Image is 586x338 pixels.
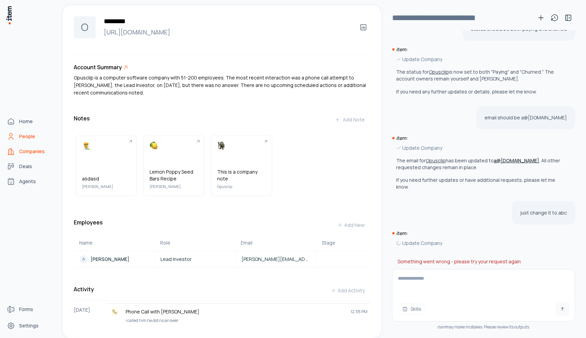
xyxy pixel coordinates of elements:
p: Phone Call with [PERSON_NAME] [126,308,345,315]
a: [URL][DOMAIN_NAME] [101,27,351,37]
span: People [19,133,35,140]
h5: asdasd [82,175,130,182]
img: Item Brain Logo [5,5,12,25]
span: Deals [19,163,32,170]
div: Update Company [396,56,567,63]
i: item: [396,135,407,141]
div: Email [241,239,311,246]
button: Add New [332,218,370,232]
div: Role [160,239,230,246]
p: i called him he did no answer [126,317,367,324]
button: New conversation [534,11,548,25]
button: Add Note [329,113,370,127]
span: [PERSON_NAME] [82,183,130,190]
img: man scientist [82,142,90,150]
div: Something went wrong - please try your request again [392,258,575,276]
img: troll [217,142,225,150]
i: item: [396,230,407,236]
button: Opusclip [426,157,446,164]
span: [PERSON_NAME] [150,183,198,190]
a: a@[DOMAIN_NAME] [494,157,539,164]
div: Update Company [396,144,567,152]
span: Home [19,118,33,125]
div: Update Company [396,239,567,247]
a: Lead Investor [155,256,235,263]
button: Send message [556,302,569,316]
i: item: [396,46,407,53]
div: Add Note [335,116,365,123]
button: Skills [398,304,426,314]
a: People [4,130,56,143]
p: The email for has been updated to . All other requested changes remain in place. [396,157,560,171]
div: Stage [322,239,365,246]
span: Forms [19,306,33,313]
a: [PERSON_NAME][EMAIL_ADDRESS][DOMAIN_NAME] [236,256,316,263]
a: Deals [4,160,56,173]
h5: Lemon Poppy Seed Bars Recipe [150,168,198,182]
h3: Employees [74,218,103,232]
button: Opusclip [429,69,449,75]
p: [PERSON_NAME] [90,256,129,263]
a: A[PERSON_NAME] [74,255,154,263]
h3: Notes [74,114,90,122]
h3: Activity [74,285,94,293]
a: Agents [4,175,56,188]
p: just change it to abc [520,209,567,216]
span: [PERSON_NAME][EMAIL_ADDRESS][DOMAIN_NAME] [241,256,310,263]
span: Skills [410,306,421,312]
img: lemon [150,142,158,150]
span: 12:38 PM [351,309,367,314]
div: may make mistakes. Please review its outputs. [392,324,575,330]
a: Companies [4,145,56,158]
p: If you need any further updates or details, please let me know. [396,88,567,95]
div: [DATE] [74,303,107,327]
span: Opusclip [217,183,266,190]
button: View history [548,11,561,25]
span: Lead Investor [161,256,192,263]
h5: This is a company note [217,168,266,182]
span: Agents [19,178,36,185]
div: Name [79,239,149,246]
a: Home [4,115,56,128]
span: Settings [19,322,39,329]
h3: Account Summary [74,63,122,71]
p: If you need further updates or have additional requests, please let me know. [396,177,567,190]
p: The status for is now set to both "Paying" and "Churned." The account owners remain yourself and ... [396,69,554,82]
i: item [437,324,446,330]
span: Companies [19,148,45,155]
a: Forms [4,303,56,316]
button: Add Activity [325,284,370,297]
p: email should be a@[DOMAIN_NAME] [485,114,567,121]
div: O [74,16,96,38]
button: Toggle sidebar [561,11,575,25]
div: Opusclip is a computer software company with 51-200 employees. The most recent interaction was a ... [74,74,370,97]
a: Settings [4,319,56,333]
div: A [80,255,88,263]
